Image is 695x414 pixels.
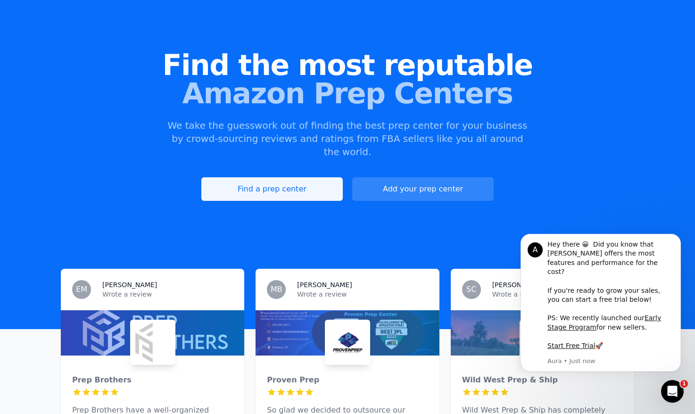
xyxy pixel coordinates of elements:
div: Proven Prep [267,374,428,386]
span: Amazon Prep Centers [15,79,680,108]
span: SC [466,286,476,293]
h3: [PERSON_NAME] [492,280,547,290]
img: Prep Brothers [132,322,174,363]
iframe: Intercom notifications message [506,229,695,389]
a: Find a prep center [201,177,343,201]
h3: [PERSON_NAME] [102,280,157,290]
h3: [PERSON_NAME] [297,280,352,290]
p: Wrote a review [102,290,233,299]
span: Find the most reputable [15,51,680,79]
p: Wrote a review [297,290,428,299]
div: Prep Brothers [72,374,233,386]
iframe: Intercom live chat [661,380,684,403]
p: Wrote a review [492,290,623,299]
img: Proven Prep [327,322,368,363]
a: Add your prep center [352,177,494,201]
span: 1 [680,380,688,388]
p: We take the guesswork out of finding the best prep center for your business by crowd-sourcing rev... [166,119,529,158]
span: MB [271,286,282,293]
div: Wild West Prep & Ship [462,374,623,386]
span: EM [76,286,87,293]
